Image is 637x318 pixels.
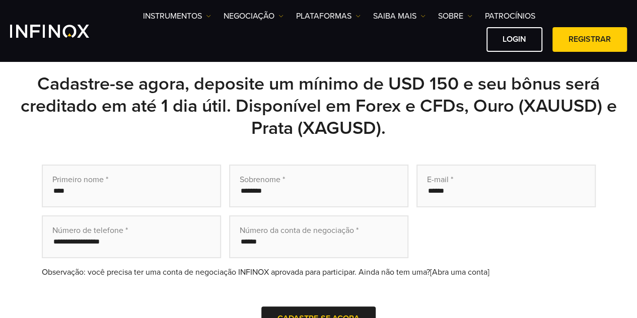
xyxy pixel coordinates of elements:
a: INFINOX Logo [10,25,113,38]
div: Observação: você precisa ter uma conta de negociação INFINOX aprovada para participar. Ainda não ... [42,266,596,278]
a: Instrumentos [143,10,211,22]
a: [Abra uma conta] [430,267,489,277]
a: SOBRE [438,10,472,22]
a: Login [486,27,542,52]
a: PLATAFORMAS [296,10,361,22]
h2: Cadastre-se agora, deposite um mínimo de USD 150 e seu bônus será creditado em até 1 dia útil. Di... [10,73,627,139]
a: Saiba mais [373,10,426,22]
a: NEGOCIAÇÃO [224,10,284,22]
a: Registrar [552,27,627,52]
a: Patrocínios [485,10,535,22]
